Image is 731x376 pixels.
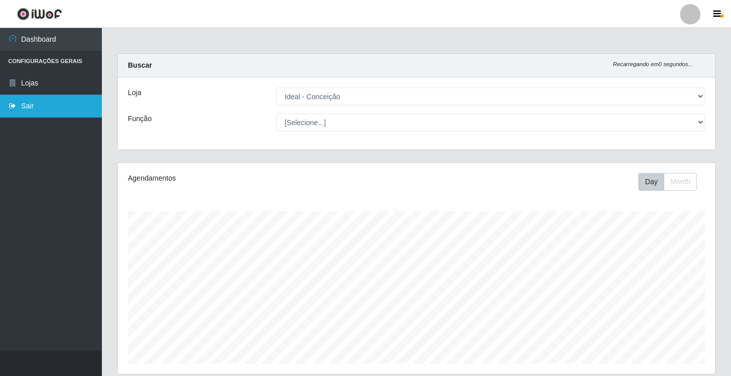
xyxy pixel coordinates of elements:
[128,113,152,124] label: Função
[128,61,152,69] strong: Buscar
[638,173,664,191] button: Day
[613,61,693,67] i: Recarregando em 0 segundos...
[664,173,697,191] button: Month
[638,173,705,191] div: Toolbar with button groups
[128,88,141,98] label: Loja
[638,173,697,191] div: First group
[17,8,62,20] img: CoreUI Logo
[128,173,360,184] div: Agendamentos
